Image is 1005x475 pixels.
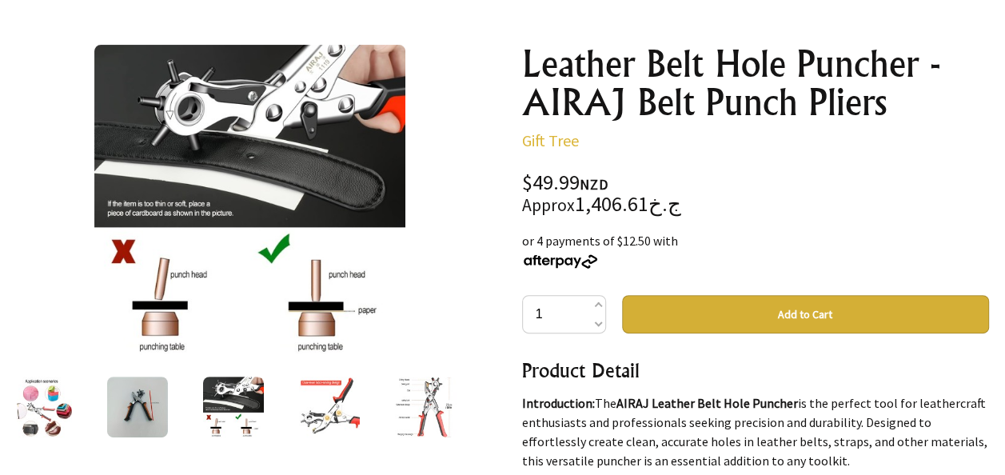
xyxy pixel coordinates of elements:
[10,377,71,437] img: Leather Belt Hole Puncher - AIRAJ Belt Punch Pliers
[522,393,989,470] p: The is the perfect tool for leathercraft enthusiasts and professionals seeking precision and dura...
[106,377,167,437] img: Leather Belt Hole Puncher - AIRAJ Belt Punch Pliers
[616,395,798,411] strong: AIRAJ Leather Belt Hole Puncher
[622,295,989,333] button: Add to Cart
[522,254,599,269] img: Afterpay
[522,173,989,215] div: $49.99 1,406.61ج.خ
[522,194,575,216] small: Approx
[522,395,595,411] strong: Introduction:
[202,377,263,437] img: Leather Belt Hole Puncher - AIRAJ Belt Punch Pliers
[394,377,455,437] img: Leather Belt Hole Puncher - AIRAJ Belt Punch Pliers
[522,231,989,269] div: or 4 payments of $12.50 with
[94,45,405,356] img: Leather Belt Hole Puncher - AIRAJ Belt Punch Pliers
[522,357,989,383] h3: Product Detail
[298,377,359,437] img: Leather Belt Hole Puncher - AIRAJ Belt Punch Pliers
[580,175,608,194] span: NZD
[522,45,989,122] h1: Leather Belt Hole Puncher - AIRAJ Belt Punch Pliers
[522,130,579,150] a: Gift Tree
